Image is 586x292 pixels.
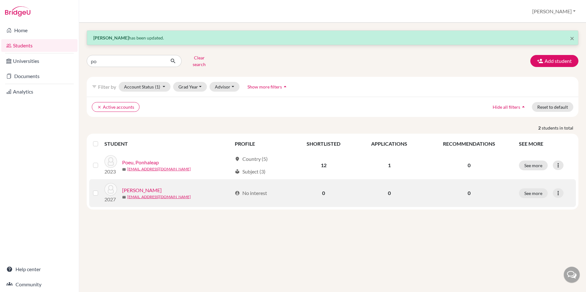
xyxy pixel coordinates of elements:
[542,125,578,131] span: students in total
[1,85,78,98] a: Analytics
[1,263,78,276] a: Help center
[155,84,160,89] span: (1)
[104,136,231,151] th: STUDENT
[356,136,423,151] th: APPLICATIONS
[98,84,116,90] span: Filter by
[487,102,532,112] button: Hide all filtersarrow_drop_up
[1,70,78,82] a: Documents
[292,179,356,207] td: 0
[356,179,423,207] td: 0
[92,102,140,112] button: clearActive accounts
[235,191,240,196] span: account_circle
[127,166,191,172] a: [EMAIL_ADDRESS][DOMAIN_NAME]
[122,186,162,194] a: [PERSON_NAME]
[427,161,511,169] p: 0
[356,151,423,179] td: 1
[1,39,78,52] a: Students
[1,55,78,67] a: Universities
[127,194,191,200] a: [EMAIL_ADDRESS][DOMAIN_NAME]
[529,5,578,17] button: [PERSON_NAME]
[182,53,217,69] button: Clear search
[570,34,574,42] button: Close
[235,168,265,175] div: Subject (3)
[93,34,572,41] p: has been updated.
[122,159,159,166] a: Poeu, Ponhaleap
[104,155,117,168] img: Poeu, Ponhaleap
[493,104,520,110] span: Hide all filters
[235,189,267,197] div: No interest
[515,136,576,151] th: SEE MORE
[235,155,268,163] div: Country (5)
[1,278,78,291] a: Community
[423,136,515,151] th: RECOMMENDATIONS
[87,55,165,67] input: Find student by name...
[93,35,129,40] strong: [PERSON_NAME]
[427,189,511,197] p: 0
[530,55,578,67] button: Add student
[104,168,117,175] p: 2023
[532,102,573,112] button: Reset to default
[122,167,126,171] span: mail
[209,82,240,92] button: Advisor
[570,33,574,43] span: ×
[5,6,30,16] img: Bridge-U
[292,151,356,179] td: 12
[235,169,240,174] span: local_library
[538,125,542,131] strong: 2
[104,196,117,203] p: 2027
[119,82,171,92] button: Account Status(1)
[282,83,288,90] i: arrow_drop_up
[173,82,207,92] button: Grad Year
[122,195,126,199] span: mail
[235,156,240,161] span: location_on
[292,136,356,151] th: SHORTLISTED
[1,24,78,37] a: Home
[92,84,97,89] i: filter_list
[247,84,282,89] span: Show more filters
[519,188,548,198] button: See more
[15,4,28,10] span: Help
[231,136,292,151] th: PROFILE
[519,161,548,170] button: See more
[242,82,294,92] button: Show more filtersarrow_drop_up
[520,104,527,110] i: arrow_drop_up
[97,105,102,109] i: clear
[104,183,117,196] img: Wong, Po Shan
